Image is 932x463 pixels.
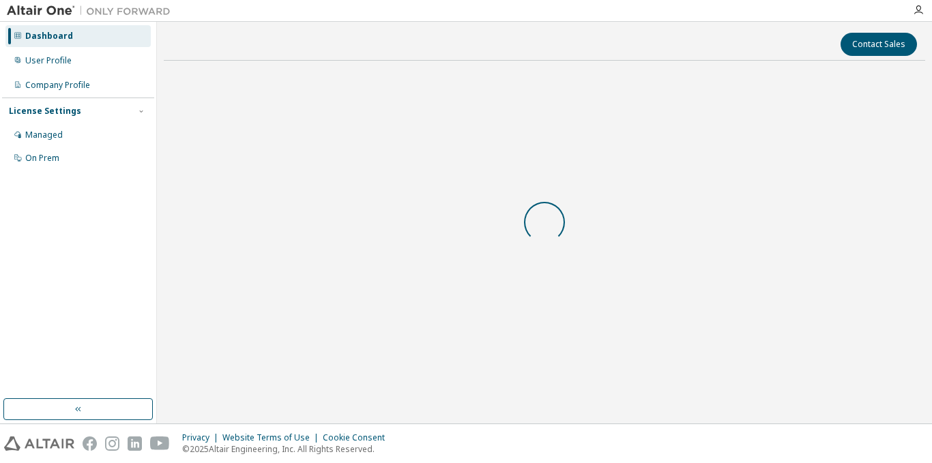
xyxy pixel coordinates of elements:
[83,436,97,451] img: facebook.svg
[25,31,73,42] div: Dashboard
[25,55,72,66] div: User Profile
[222,432,323,443] div: Website Terms of Use
[7,4,177,18] img: Altair One
[182,443,393,455] p: © 2025 Altair Engineering, Inc. All Rights Reserved.
[182,432,222,443] div: Privacy
[323,432,393,443] div: Cookie Consent
[25,130,63,140] div: Managed
[150,436,170,451] img: youtube.svg
[841,33,917,56] button: Contact Sales
[25,153,59,164] div: On Prem
[4,436,74,451] img: altair_logo.svg
[9,106,81,117] div: License Settings
[105,436,119,451] img: instagram.svg
[25,80,90,91] div: Company Profile
[128,436,142,451] img: linkedin.svg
